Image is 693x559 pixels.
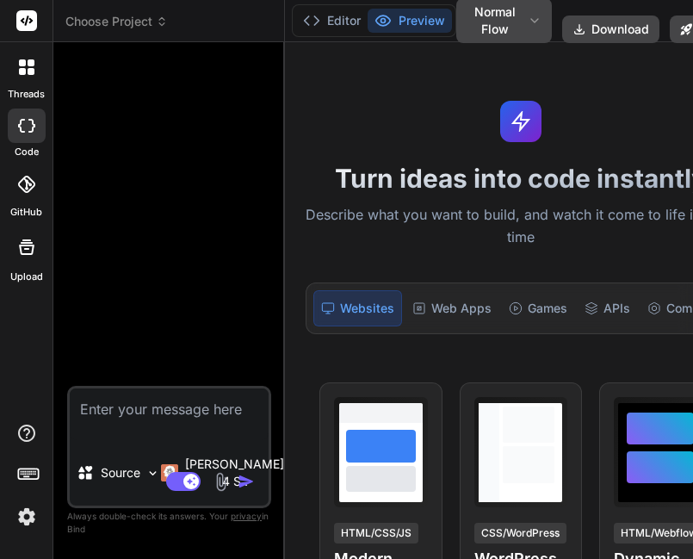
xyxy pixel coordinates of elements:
p: Always double-check its answers. Your in Bind [67,508,271,537]
label: code [15,145,39,159]
button: Preview [368,9,452,33]
button: Download [562,16,659,43]
span: Choose Project [65,13,168,30]
label: GitHub [10,205,42,220]
img: Pick Models [145,466,160,481]
p: Source [101,464,140,481]
img: settings [12,502,41,531]
div: CSS/WordPress [474,523,566,543]
span: Normal Flow [467,3,523,38]
img: Claude 4 Sonnet [161,464,178,481]
p: [PERSON_NAME] 4 S.. [185,456,284,490]
img: icon [238,473,255,490]
div: Web Apps [405,290,498,326]
label: threads [8,87,45,102]
label: Upload [10,270,43,284]
span: privacy [231,511,262,521]
div: APIs [578,290,637,326]
button: Editor [296,9,368,33]
div: HTML/CSS/JS [334,523,418,543]
div: Websites [313,290,402,326]
img: attachment [211,472,231,492]
div: Games [502,290,574,326]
